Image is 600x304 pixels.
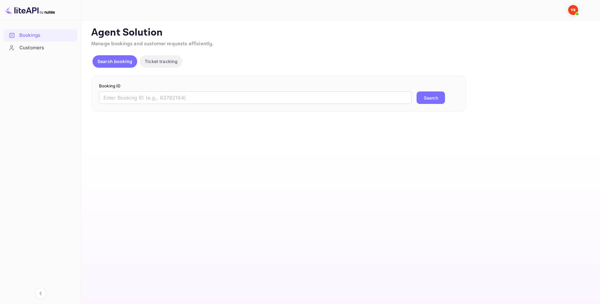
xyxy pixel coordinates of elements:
a: Bookings [4,29,77,41]
p: Booking ID [99,83,458,89]
img: Yandex Support [568,5,578,15]
input: Enter Booking ID (e.g., 63782194) [99,91,412,104]
p: Agent Solution [91,27,589,39]
button: Collapse navigation [35,288,46,299]
p: Ticket tracking [145,58,177,65]
img: LiteAPI logo [5,5,55,15]
div: Customers [4,42,77,54]
p: Search booking [97,58,132,65]
div: Customers [19,44,74,51]
span: Manage bookings and customer requests efficiently. [91,41,214,47]
a: Customers [4,42,77,53]
button: Search [417,91,445,104]
div: Bookings [4,29,77,42]
div: Bookings [19,32,74,39]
